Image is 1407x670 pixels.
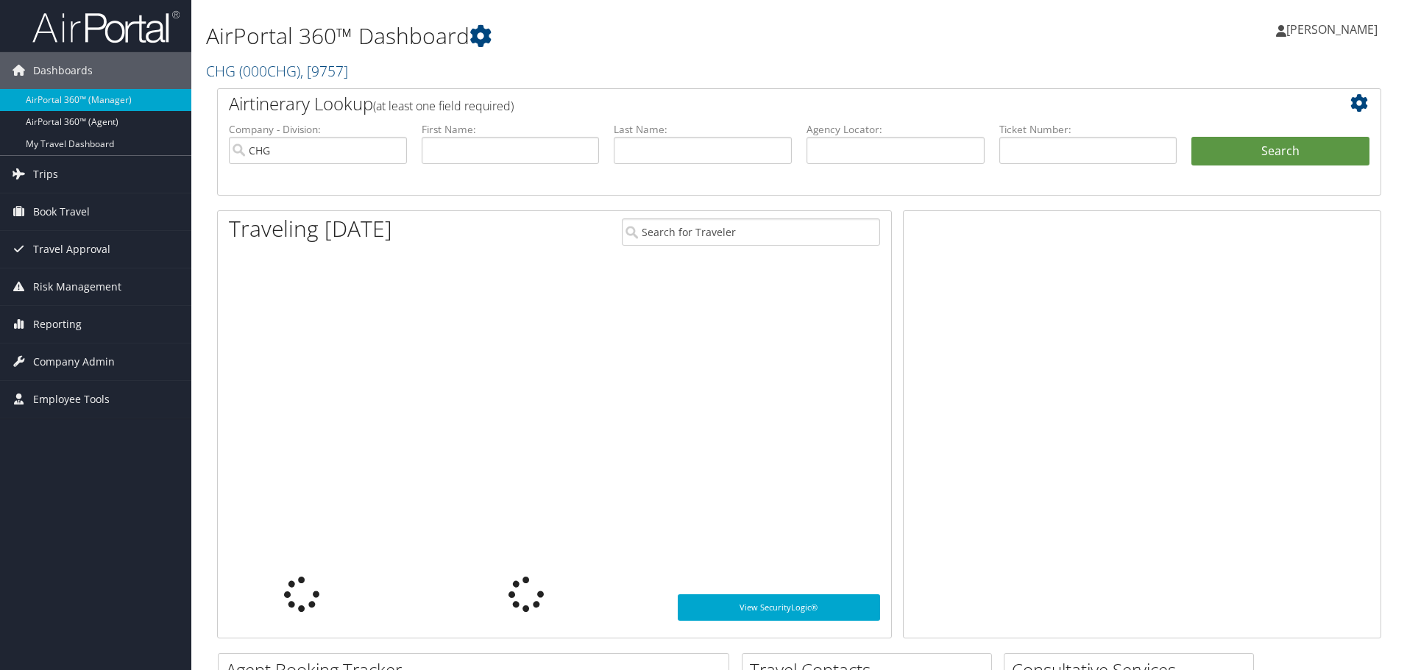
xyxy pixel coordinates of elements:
span: ( 000CHG ) [239,61,300,81]
label: Ticket Number: [999,122,1177,137]
label: Company - Division: [229,122,407,137]
h2: Airtinerary Lookup [229,91,1272,116]
label: Agency Locator: [807,122,985,137]
input: Search for Traveler [622,218,880,246]
span: Travel Approval [33,231,110,268]
a: View SecurityLogic® [678,594,880,621]
span: Trips [33,156,58,193]
span: Dashboards [33,52,93,89]
span: (at least one field required) [373,98,514,114]
span: Employee Tools [33,381,110,418]
span: , [ 9757 ] [300,61,348,81]
span: [PERSON_NAME] [1286,21,1378,38]
a: [PERSON_NAME] [1276,7,1392,51]
label: Last Name: [614,122,792,137]
span: Risk Management [33,268,121,305]
button: Search [1191,137,1369,166]
span: Reporting [33,306,82,343]
span: Company Admin [33,343,115,380]
a: CHG [206,61,348,81]
h1: Traveling [DATE] [229,213,392,244]
h1: AirPortal 360™ Dashboard [206,21,997,51]
img: airportal-logo.png [32,10,180,44]
span: Book Travel [33,193,90,230]
label: First Name: [422,122,600,137]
